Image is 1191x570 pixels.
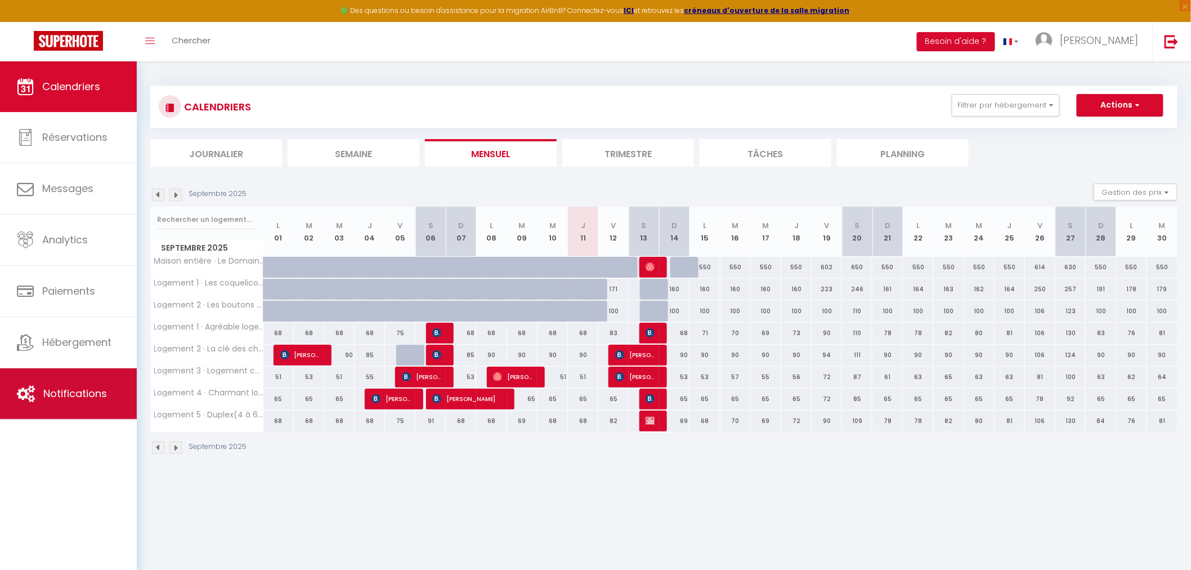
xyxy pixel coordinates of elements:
[538,389,568,409] div: 65
[934,207,964,257] th: 23
[842,345,872,366] div: 111
[398,220,403,231] abbr: V
[568,323,598,344] div: 68
[294,207,324,257] th: 02
[476,345,507,366] div: 90
[842,301,872,322] div: 110
[995,301,1025,322] div: 100
[781,345,812,366] div: 90
[181,94,251,119] h3: CALENDRIERS
[172,34,211,46] span: Chercher
[507,345,538,366] div: 90
[1116,411,1147,431] div: 76
[507,411,538,431] div: 69
[671,220,677,231] abbr: D
[1055,301,1086,322] div: 123
[995,411,1025,431] div: 81
[689,301,720,322] div: 100
[1025,367,1055,388] div: 81
[153,345,265,353] span: Logement 2 · La clé des champs(4 à 6 personnes)~[GEOGRAPHIC_DATA]~
[781,367,812,388] div: 56
[1060,33,1139,47] span: [PERSON_NAME]
[952,94,1060,117] button: Filtrer par hébergement
[751,279,781,300] div: 160
[1116,257,1147,278] div: 550
[903,367,933,388] div: 63
[825,220,830,231] abbr: V
[964,257,995,278] div: 550
[720,367,751,388] div: 57
[917,32,995,51] button: Besoin d'aide ?
[720,207,751,257] th: 16
[812,367,842,388] div: 72
[684,6,850,15] a: créneaux d'ouverture de la salle migration
[294,323,324,344] div: 68
[1116,207,1147,257] th: 29
[934,411,964,431] div: 82
[885,220,890,231] abbr: D
[42,284,95,298] span: Paiements
[1147,207,1177,257] th: 30
[371,388,412,409] span: [PERSON_NAME]
[812,411,842,431] div: 90
[903,301,933,322] div: 100
[189,189,247,199] p: Septembre 2025
[476,411,507,431] div: 68
[428,220,433,231] abbr: S
[598,389,629,409] div: 65
[1116,389,1147,409] div: 65
[995,279,1025,300] div: 164
[402,366,442,388] span: [PERSON_NAME]
[153,367,265,375] span: Logement 3 · Logement cosy~Climatisé~Zoo de Beauval
[263,207,294,257] th: 01
[659,323,689,344] div: 68
[781,411,812,431] div: 72
[42,233,88,247] span: Analytics
[751,367,781,388] div: 55
[611,220,616,231] abbr: V
[1036,32,1053,49] img: ...
[1086,323,1116,344] div: 83
[598,301,629,322] div: 100
[1116,301,1147,322] div: 100
[934,367,964,388] div: 65
[446,323,476,344] div: 68
[1025,411,1055,431] div: 106
[153,257,265,265] span: Maison entière · Le Domaine du [GEOGRAPHIC_DATA] avec salle de réception
[751,389,781,409] div: 65
[872,301,903,322] div: 100
[446,207,476,257] th: 07
[855,220,860,231] abbr: S
[720,323,751,344] div: 70
[842,367,872,388] div: 87
[689,323,720,344] div: 71
[1055,323,1086,344] div: 130
[153,301,265,309] span: Logement 2 · Les boutons d'or (4 à 6 personnes) + piscine
[1055,367,1086,388] div: 100
[659,345,689,366] div: 90
[1116,279,1147,300] div: 178
[732,220,739,231] abbr: M
[446,367,476,388] div: 53
[324,367,355,388] div: 51
[646,410,656,431] span: [PERSON_NAME]
[934,301,964,322] div: 100
[946,220,952,231] abbr: M
[842,411,872,431] div: 109
[42,181,93,195] span: Messages
[385,323,415,344] div: 75
[189,442,247,452] p: Septembre 2025
[151,240,263,256] span: Septembre 2025
[872,411,903,431] div: 78
[995,345,1025,366] div: 90
[1159,220,1166,231] abbr: M
[1165,34,1179,48] img: logout
[964,411,995,431] div: 80
[432,344,442,366] span: [PERSON_NAME]
[476,323,507,344] div: 68
[689,411,720,431] div: 68
[368,220,372,231] abbr: J
[42,130,108,144] span: Réservations
[336,220,343,231] abbr: M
